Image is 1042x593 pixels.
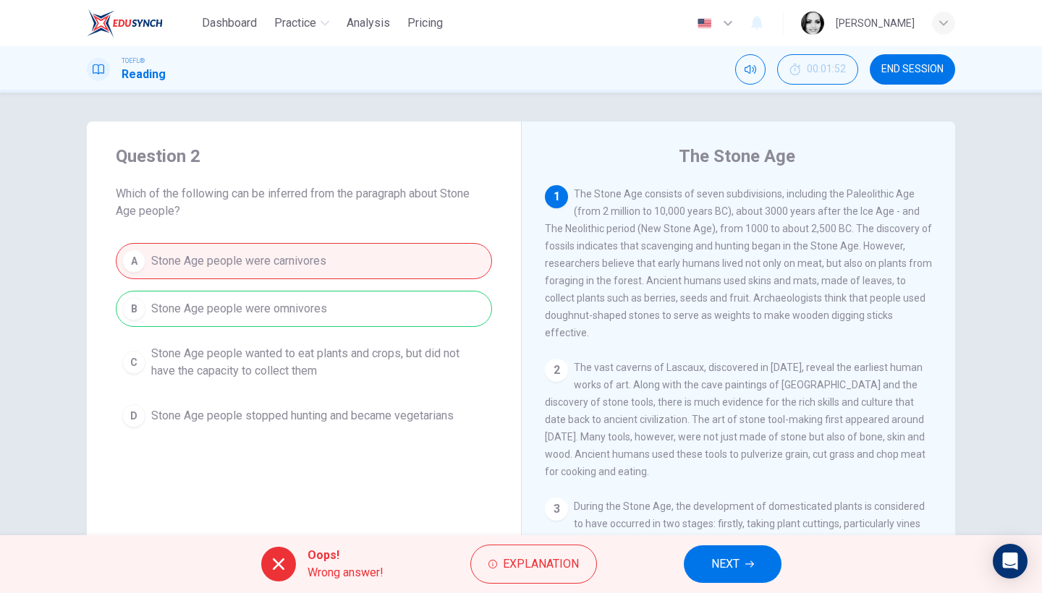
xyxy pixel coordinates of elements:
[545,185,568,208] div: 1
[870,54,955,85] button: END SESSION
[545,498,568,521] div: 3
[202,14,257,32] span: Dashboard
[87,9,163,38] img: EduSynch logo
[116,145,492,168] h4: Question 2
[807,64,846,75] span: 00:01:52
[684,545,781,583] button: NEXT
[196,10,263,36] button: Dashboard
[274,14,316,32] span: Practice
[308,547,384,564] span: Oops!
[679,145,795,168] h4: The Stone Age
[695,18,713,29] img: en
[735,54,766,85] div: Mute
[777,54,858,85] div: Hide
[777,54,858,85] button: 00:01:52
[711,554,740,574] span: NEXT
[407,14,443,32] span: Pricing
[545,188,932,338] span: The Stone Age consists of seven subdivisions, including the Paleolithic Age (from 2 million to 10...
[503,554,579,574] span: Explanation
[545,359,568,382] div: 2
[836,14,915,32] div: [PERSON_NAME]
[993,544,1028,579] div: Open Intercom Messenger
[116,185,492,220] span: Which of the following can be inferred from the paragraph about Stone Age people?
[881,64,944,75] span: END SESSION
[87,9,196,38] a: EduSynch logo
[801,12,824,35] img: Profile picture
[402,10,449,36] button: Pricing
[341,10,396,36] button: Analysis
[122,56,145,66] span: TOEFL®
[268,10,335,36] button: Practice
[347,14,390,32] span: Analysis
[308,564,384,581] span: Wrong answer!
[470,545,597,584] button: Explanation
[545,362,925,477] span: The vast caverns of Lascaux, discovered in [DATE], reveal the earliest human works of art. Along ...
[122,66,166,83] h1: Reading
